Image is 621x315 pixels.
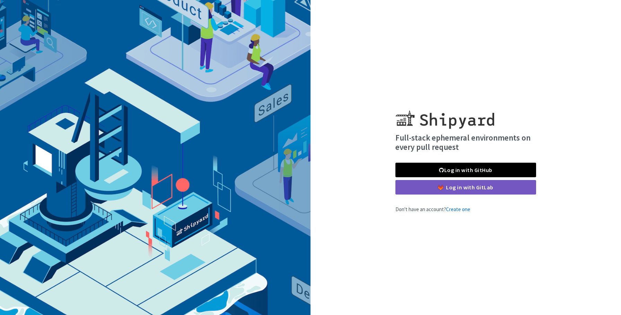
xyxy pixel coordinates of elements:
[395,206,470,213] span: Don't have an account?
[395,133,536,152] h4: Full-stack ephemeral environments on every pull request
[438,185,443,190] img: gitlab-color.svg
[395,163,536,177] a: Log in with GitHub
[446,206,470,213] a: Create one
[395,102,494,129] img: Shipyard logo
[395,180,536,195] a: Log in with GitLab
